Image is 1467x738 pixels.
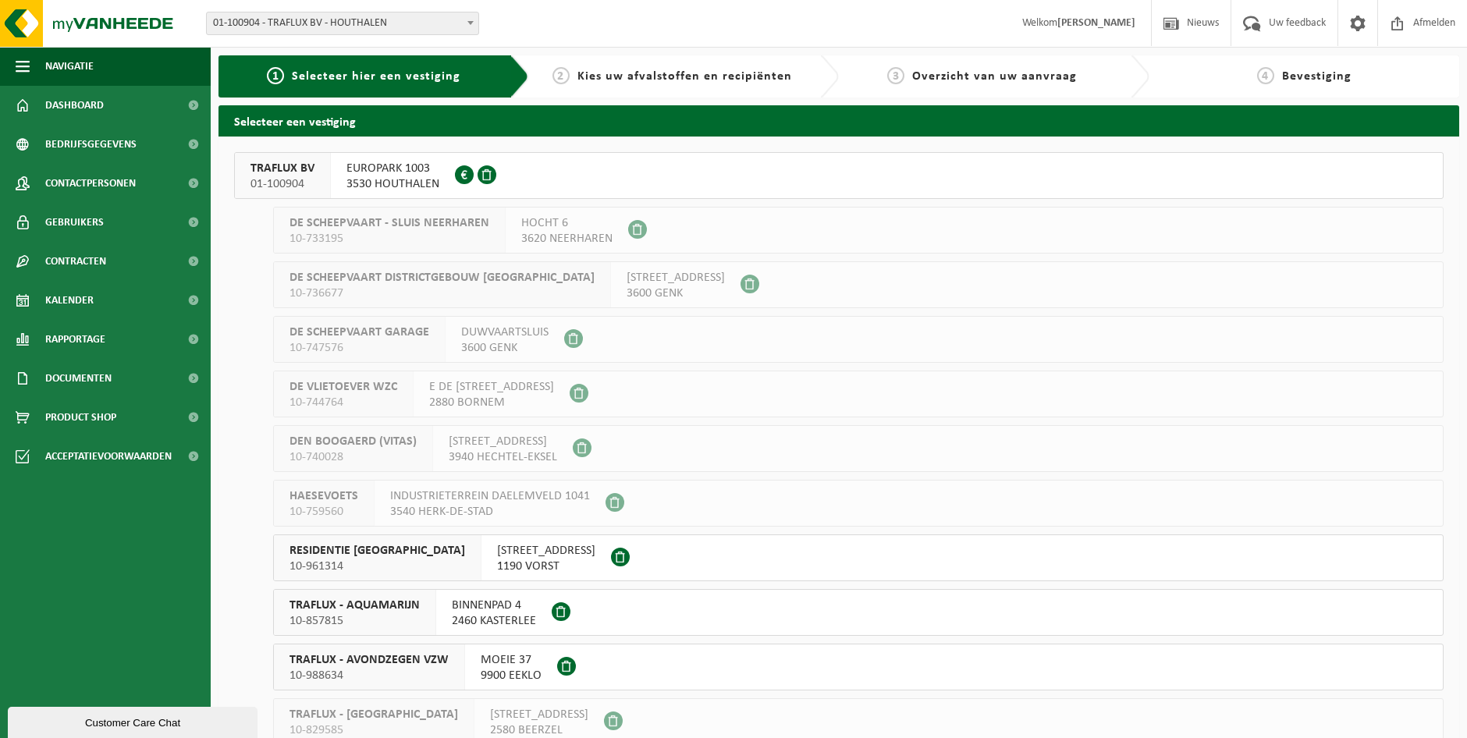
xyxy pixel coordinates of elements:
[346,176,439,192] span: 3530 HOUTHALEN
[887,67,904,84] span: 3
[218,105,1459,136] h2: Selecteer een vestiging
[346,161,439,176] span: EUROPARK 1003
[449,434,557,449] span: [STREET_ADDRESS]
[1057,17,1135,29] strong: [PERSON_NAME]
[45,398,116,437] span: Product Shop
[45,203,104,242] span: Gebruikers
[289,488,358,504] span: HAESEVOETS
[390,488,590,504] span: INDUSTRIETERREIN DAELEMVELD 1041
[912,70,1077,83] span: Overzicht van uw aanvraag
[45,437,172,476] span: Acceptatievoorwaarden
[521,215,613,231] span: HOCHT 6
[289,215,489,231] span: DE SCHEEPVAART - SLUIS NEERHAREN
[273,644,1444,690] button: TRAFLUX - AVONDZEGEN VZW 10-988634 MOEIE 379900 EEKLO
[552,67,570,84] span: 2
[627,286,725,301] span: 3600 GENK
[289,270,595,286] span: DE SCHEEPVAART DISTRICTGEBOUW [GEOGRAPHIC_DATA]
[45,47,94,86] span: Navigatie
[292,70,460,83] span: Selecteer hier een vestiging
[490,707,588,722] span: [STREET_ADDRESS]
[497,543,595,559] span: [STREET_ADDRESS]
[452,613,536,629] span: 2460 KASTERLEE
[267,67,284,84] span: 1
[45,281,94,320] span: Kalender
[289,379,397,395] span: DE VLIETOEVER WZC
[289,231,489,247] span: 10-733195
[577,70,792,83] span: Kies uw afvalstoffen en recipiënten
[497,559,595,574] span: 1190 VORST
[289,325,429,340] span: DE SCHEEPVAART GARAGE
[289,613,420,629] span: 10-857815
[289,598,420,613] span: TRAFLUX - AQUAMARIJN
[250,161,314,176] span: TRAFLUX BV
[289,652,449,668] span: TRAFLUX - AVONDZEGEN VZW
[289,543,465,559] span: RESIDENTIE [GEOGRAPHIC_DATA]
[234,152,1444,199] button: TRAFLUX BV 01-100904 EUROPARK 10033530 HOUTHALEN
[45,86,104,125] span: Dashboard
[1282,70,1352,83] span: Bevestiging
[250,176,314,192] span: 01-100904
[289,395,397,410] span: 10-744764
[481,652,542,668] span: MOEIE 37
[490,722,588,738] span: 2580 BEERZEL
[449,449,557,465] span: 3940 HECHTEL-EKSEL
[45,125,137,164] span: Bedrijfsgegevens
[289,340,429,356] span: 10-747576
[461,325,549,340] span: DUWVAARTSLUIS
[45,242,106,281] span: Contracten
[461,340,549,356] span: 3600 GENK
[289,434,417,449] span: DEN BOOGAERD (VITAS)
[1257,67,1274,84] span: 4
[206,12,479,35] span: 01-100904 - TRAFLUX BV - HOUTHALEN
[45,164,136,203] span: Contactpersonen
[289,286,595,301] span: 10-736677
[273,589,1444,636] button: TRAFLUX - AQUAMARIJN 10-857815 BINNENPAD 42460 KASTERLEE
[289,722,458,738] span: 10-829585
[452,598,536,613] span: BINNENPAD 4
[8,704,261,738] iframe: chat widget
[289,707,458,722] span: TRAFLUX - [GEOGRAPHIC_DATA]
[429,395,554,410] span: 2880 BORNEM
[429,379,554,395] span: E DE [STREET_ADDRESS]
[289,504,358,520] span: 10-759560
[390,504,590,520] span: 3540 HERK-DE-STAD
[45,320,105,359] span: Rapportage
[45,359,112,398] span: Documenten
[481,668,542,683] span: 9900 EEKLO
[627,270,725,286] span: [STREET_ADDRESS]
[289,668,449,683] span: 10-988634
[521,231,613,247] span: 3620 NEERHAREN
[273,534,1444,581] button: RESIDENTIE [GEOGRAPHIC_DATA] 10-961314 [STREET_ADDRESS]1190 VORST
[207,12,478,34] span: 01-100904 - TRAFLUX BV - HOUTHALEN
[289,449,417,465] span: 10-740028
[289,559,465,574] span: 10-961314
